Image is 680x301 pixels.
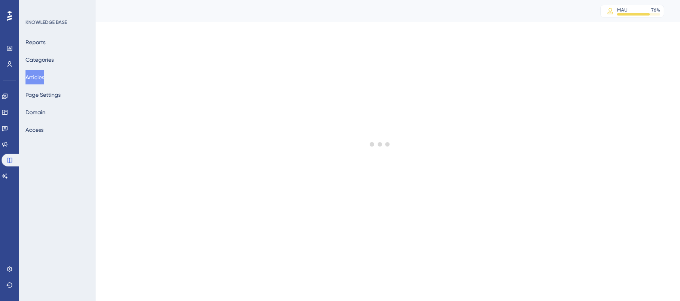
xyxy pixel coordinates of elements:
button: Articles [25,70,44,84]
button: Categories [25,53,54,67]
button: Page Settings [25,88,61,102]
div: MAU [617,7,627,13]
button: Access [25,123,43,137]
div: 76 % [651,7,660,13]
button: Domain [25,105,45,119]
div: KNOWLEDGE BASE [25,19,67,25]
button: Reports [25,35,45,49]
